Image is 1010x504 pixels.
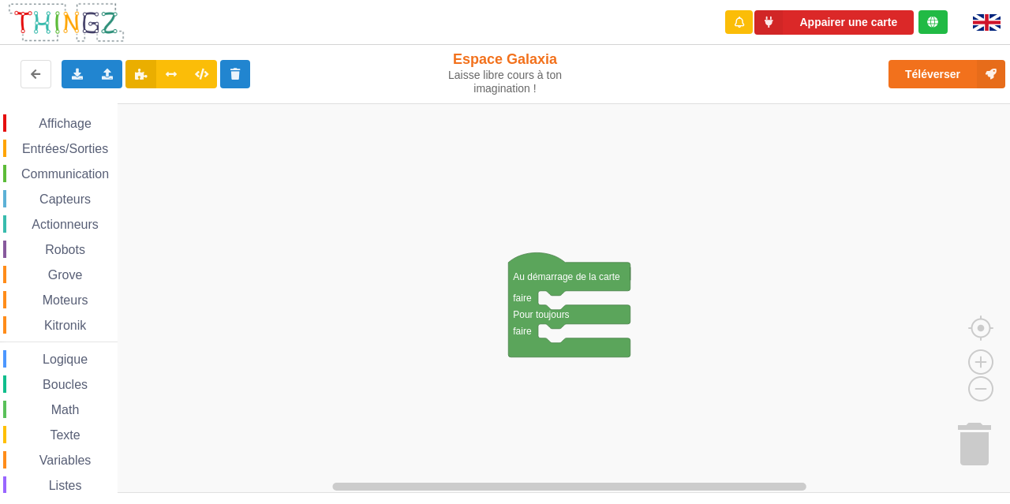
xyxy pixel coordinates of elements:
img: gb.png [973,14,1001,31]
span: Capteurs [37,192,93,206]
span: Variables [37,454,94,467]
text: Au démarrage de la carte [513,271,620,282]
div: Tu es connecté au serveur de création de Thingz [918,10,948,34]
span: Boucles [40,378,90,391]
span: Entrées/Sorties [20,142,110,155]
span: Communication [19,167,111,181]
span: Grove [46,268,85,282]
span: Logique [40,353,90,366]
span: Actionneurs [29,218,101,231]
img: thingz_logo.png [7,2,125,43]
span: Affichage [36,117,93,130]
span: Moteurs [40,293,91,307]
button: Téléverser [888,60,1005,88]
span: Listes [47,479,84,492]
span: Kitronik [42,319,88,332]
span: Math [49,403,82,416]
text: faire [513,325,532,336]
div: Laisse libre cours à ton imagination ! [421,69,590,95]
text: Pour toujours [513,308,569,319]
span: Robots [43,243,88,256]
span: Texte [47,428,82,442]
div: Espace Galaxia [421,50,590,95]
text: faire [513,292,532,303]
button: Appairer une carte [754,10,914,35]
